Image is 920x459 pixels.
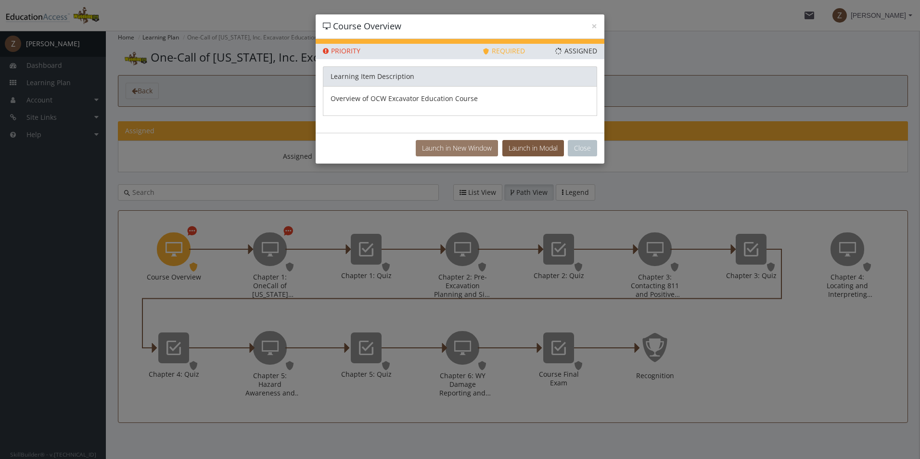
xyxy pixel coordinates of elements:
[502,140,564,156] button: Launch in Modal
[483,46,525,55] span: Required
[323,66,597,86] div: Learning Item Description
[323,46,360,55] span: Priority
[591,21,597,31] button: ×
[568,140,597,156] button: Close
[416,140,498,156] button: Launch in New Window
[333,20,401,32] span: Course Overview
[555,46,597,55] span: Assigned
[331,94,589,103] p: Overview of OCW Excavator Education Course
